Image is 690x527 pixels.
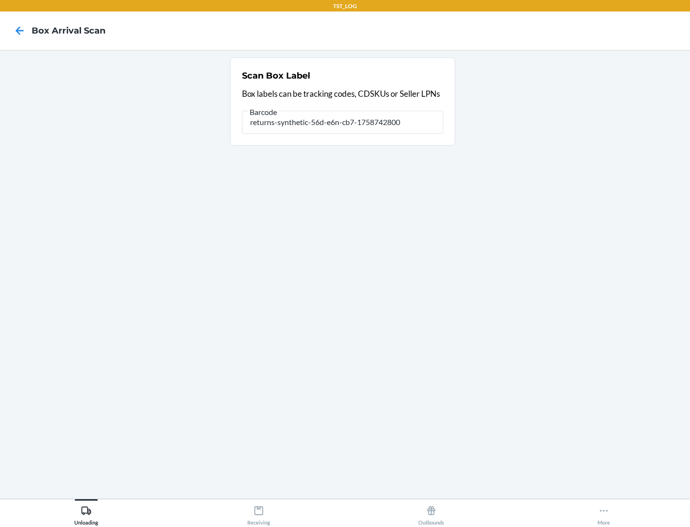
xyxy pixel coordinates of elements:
button: Receiving [172,499,345,526]
h4: Box Arrival Scan [32,24,105,37]
button: More [517,499,690,526]
div: Unloading [74,502,98,526]
span: Barcode [248,107,278,117]
h2: Scan Box Label [242,69,310,82]
input: Barcode [242,111,443,134]
p: TST_LOG [333,2,357,11]
div: Outbounds [418,502,444,526]
p: Box labels can be tracking codes, CDSKUs or Seller LPNs [242,88,443,100]
div: More [598,502,610,526]
div: Receiving [247,502,270,526]
button: Outbounds [345,499,517,526]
